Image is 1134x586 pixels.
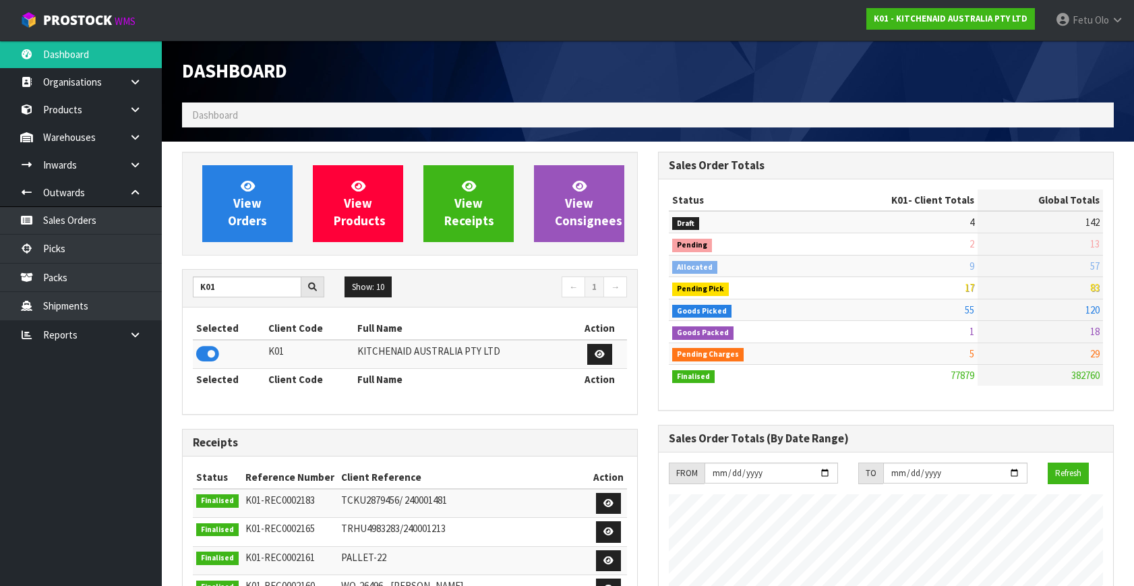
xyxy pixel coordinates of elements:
[969,260,974,272] span: 9
[202,165,293,242] a: ViewOrders
[228,178,267,229] span: View Orders
[1095,13,1109,26] span: Olo
[672,326,734,340] span: Goods Packed
[341,551,386,564] span: PALLET-22
[672,370,715,384] span: Finalised
[334,178,386,229] span: View Products
[1085,216,1100,229] span: 142
[341,494,447,506] span: TCKU2879456/ 240001481
[669,159,1103,172] h3: Sales Order Totals
[192,109,238,121] span: Dashboard
[866,8,1035,30] a: K01 - KITCHENAID AUSTRALIA PTY LTD
[420,276,627,300] nav: Page navigation
[1090,325,1100,338] span: 18
[672,217,699,231] span: Draft
[265,318,355,339] th: Client Code
[978,189,1103,211] th: Global Totals
[245,494,315,506] span: K01-REC0002183
[423,165,514,242] a: ViewReceipts
[242,467,338,488] th: Reference Number
[1073,13,1093,26] span: Fetu
[1085,303,1100,316] span: 120
[965,281,974,294] span: 17
[669,463,705,484] div: FROM
[265,340,355,369] td: K01
[874,13,1027,24] strong: K01 - KITCHENAID AUSTRALIA PTY LTD
[245,551,315,564] span: K01-REC0002161
[969,216,974,229] span: 4
[193,436,627,449] h3: Receipts
[43,11,112,29] span: ProStock
[444,178,494,229] span: View Receipts
[193,276,301,297] input: Search clients
[341,522,446,535] span: TRHU4983283/240001213
[858,463,883,484] div: TO
[672,283,729,296] span: Pending Pick
[193,369,265,390] th: Selected
[951,369,974,382] span: 77879
[193,318,265,339] th: Selected
[969,237,974,250] span: 2
[354,369,572,390] th: Full Name
[1048,463,1089,484] button: Refresh
[603,276,627,298] a: →
[313,165,403,242] a: ViewProducts
[354,318,572,339] th: Full Name
[573,369,627,390] th: Action
[969,347,974,360] span: 5
[196,552,239,565] span: Finalised
[245,522,315,535] span: K01-REC0002165
[969,325,974,338] span: 1
[265,369,355,390] th: Client Code
[182,59,287,83] span: Dashboard
[1090,260,1100,272] span: 57
[354,340,572,369] td: KITCHENAID AUSTRALIA PTY LTD
[196,494,239,508] span: Finalised
[338,467,590,488] th: Client Reference
[672,239,712,252] span: Pending
[1090,237,1100,250] span: 13
[562,276,585,298] a: ←
[585,276,604,298] a: 1
[965,303,974,316] span: 55
[345,276,392,298] button: Show: 10
[20,11,37,28] img: cube-alt.png
[115,15,136,28] small: WMS
[573,318,627,339] th: Action
[672,348,744,361] span: Pending Charges
[193,467,242,488] th: Status
[196,523,239,537] span: Finalised
[891,194,908,206] span: K01
[534,165,624,242] a: ViewConsignees
[1071,369,1100,382] span: 382760
[669,189,812,211] th: Status
[812,189,978,211] th: - Client Totals
[590,467,627,488] th: Action
[555,178,622,229] span: View Consignees
[669,432,1103,445] h3: Sales Order Totals (By Date Range)
[1090,347,1100,360] span: 29
[672,261,717,274] span: Allocated
[1090,281,1100,294] span: 83
[672,305,732,318] span: Goods Picked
